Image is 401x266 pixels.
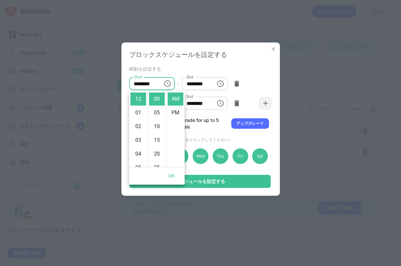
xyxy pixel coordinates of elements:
[130,161,146,174] li: 5 hours
[130,106,146,119] li: 1 hours
[214,77,227,90] button: Choose time, selected time is 1:00 PM
[236,120,264,127] div: アップグレード
[130,120,146,133] li: 2 hours
[129,66,270,71] div: 時刻を設定する
[212,148,228,164] div: Thu
[252,148,268,164] div: Sat
[130,147,146,160] li: 4 hours
[166,91,185,167] ul: Select meridiem
[168,92,183,106] li: AM
[192,148,208,164] div: Wed
[187,74,193,80] label: End
[149,92,165,106] li: 0 minutes
[149,120,165,133] li: 10 minutes
[161,170,182,182] button: OK
[175,179,225,184] div: スケジュールを設定する
[177,80,179,87] div: -
[129,50,272,59] div: ブロックスケジュールを設定する
[149,147,165,160] li: 20 minutes
[270,46,276,52] img: x-button.svg
[149,161,165,174] li: 25 minutes
[129,137,270,143] div: 選択した日付
[158,137,232,142] span: （無効にする日をクリックしてください）
[149,106,165,119] li: 5 minutes
[147,91,166,167] ul: Select minutes
[149,134,165,147] li: 15 minutes
[232,148,248,164] div: Fri
[129,91,147,167] ul: Select hours
[168,106,183,119] li: PM
[130,134,146,147] li: 3 hours
[214,97,227,110] button: Choose time, selected time is 10:00 PM
[187,94,193,99] label: End
[134,74,142,80] label: Start
[130,92,146,106] li: 12 hours
[161,77,174,90] button: Choose time, selected time is 12:00 AM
